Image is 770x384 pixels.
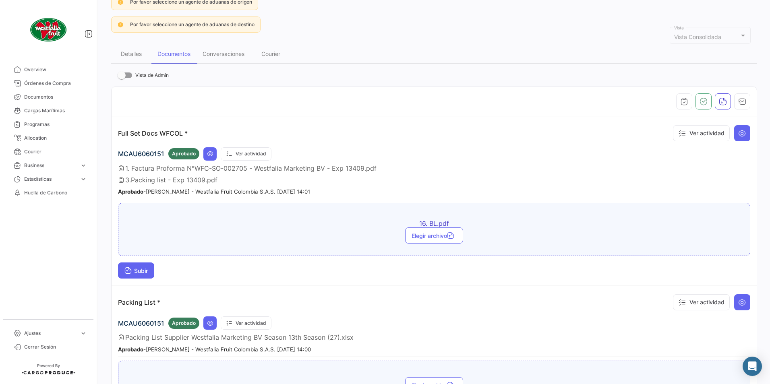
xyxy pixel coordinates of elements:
small: - [PERSON_NAME] - Westfalia Fruit Colombia S.A.S. [DATE] 14:00 [118,346,311,353]
span: Business [24,162,77,169]
a: Cargas Marítimas [6,104,90,118]
a: Documentos [6,90,90,104]
span: Ajustes [24,330,77,337]
p: Full Set Docs WFCOL * [118,129,188,137]
p: Packing List * [118,298,160,306]
span: Subir [124,267,148,274]
span: Huella de Carbono [24,189,87,196]
small: - [PERSON_NAME] - Westfalia Fruit Colombia S.A.S. [DATE] 14:01 [118,188,310,195]
button: Ver actividad [673,125,730,141]
button: Subir [118,262,154,279]
span: 1. Factura Proforma N°WFC-SO-002705 - Westfalia Marketing BV - Exp 13409.pdf [125,164,377,172]
button: Ver actividad [673,294,730,310]
a: Programas [6,118,90,131]
span: Por favor seleccione un agente de aduanas de destino [130,21,255,27]
span: MCAU6060151 [118,150,164,158]
span: Cerrar Sesión [24,343,87,351]
span: expand_more [80,175,87,183]
div: Detalles [121,50,142,57]
a: Overview [6,63,90,76]
span: expand_more [80,330,87,337]
span: Courier [24,148,87,155]
a: Courier [6,145,90,159]
span: 3.Packing list - Exp 13409.pdf [125,176,217,184]
span: 16. BL.pdf [293,219,575,227]
span: Estadísticas [24,175,77,183]
b: Aprobado [118,346,143,353]
button: Ver actividad [221,316,271,330]
button: Ver actividad [221,147,271,161]
img: client-50.png [28,10,68,50]
span: MCAU6060151 [118,319,164,327]
span: Allocation [24,134,87,142]
span: Overview [24,66,87,73]
div: Documentos [157,50,190,57]
span: Aprobado [172,320,196,327]
a: Huella de Carbono [6,186,90,200]
span: Packing List Supplier Westfalia Marketing BV Season 13th Season (27).xlsx [125,333,354,341]
a: Órdenes de Compra [6,76,90,90]
span: Órdenes de Compra [24,80,87,87]
mat-select-trigger: Vista Consolidada [674,33,721,40]
span: expand_more [80,162,87,169]
div: Conversaciones [203,50,244,57]
button: Elegir archivo [405,227,463,244]
span: Cargas Marítimas [24,107,87,114]
span: Aprobado [172,150,196,157]
a: Allocation [6,131,90,145]
div: Courier [261,50,280,57]
div: Abrir Intercom Messenger [743,357,762,376]
span: Elegir archivo [412,232,457,239]
span: Documentos [24,93,87,101]
span: Vista de Admin [135,70,169,80]
span: Programas [24,121,87,128]
b: Aprobado [118,188,143,195]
